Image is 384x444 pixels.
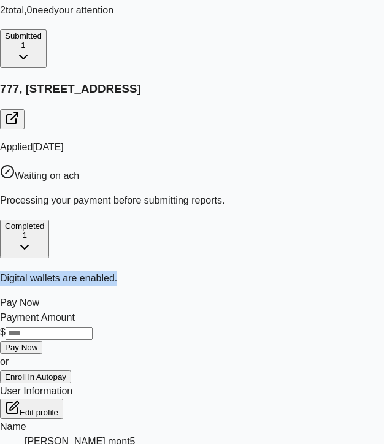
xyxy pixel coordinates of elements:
[20,408,58,417] span: Edit profile
[5,221,44,231] span: Completed
[5,231,44,240] div: 1
[5,40,42,50] div: 1
[15,170,79,181] span: Waiting on ach
[5,31,42,40] span: Submitted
